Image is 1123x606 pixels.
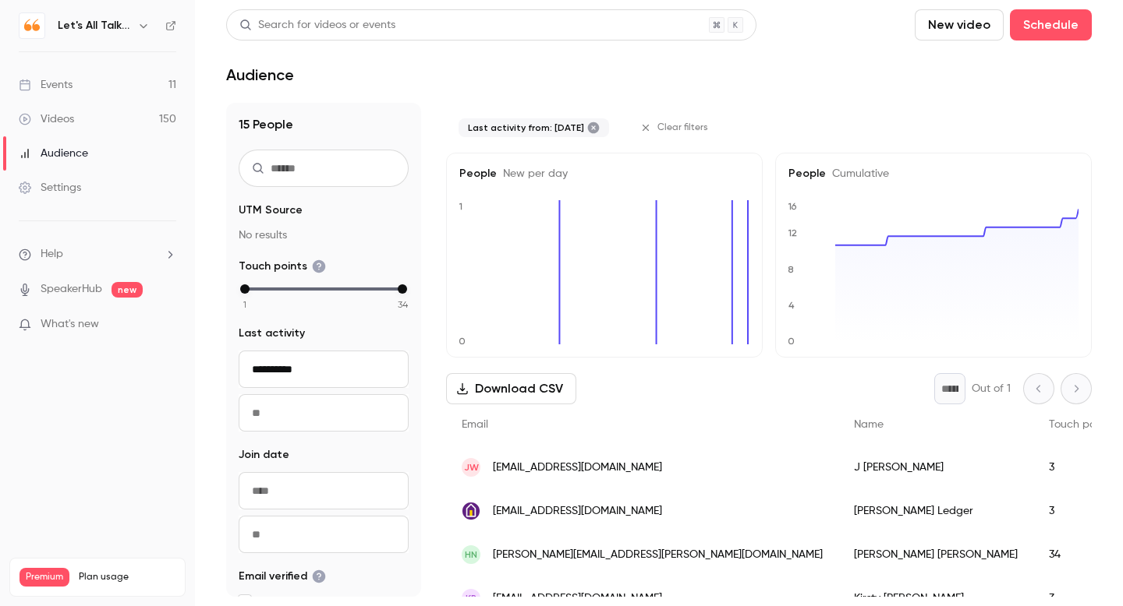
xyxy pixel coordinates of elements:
[41,246,63,262] span: Help
[239,516,409,553] input: To
[464,460,479,474] span: JW
[788,166,1079,181] h5: People
[446,373,576,404] button: Download CSV
[112,282,143,298] span: new
[19,13,44,38] img: Let's All Talk Mental Health
[915,9,1004,41] button: New video
[468,122,584,134] span: Last activity from: [DATE]
[239,203,303,218] span: UTM Source
[239,447,289,463] span: Join date
[239,351,409,388] input: From
[239,394,409,432] input: To
[465,548,477,562] span: HN
[239,259,326,274] span: Touch points
[838,489,1033,533] div: [PERSON_NAME] Ledger
[972,381,1011,396] p: Out of 1
[19,568,69,587] span: Premium
[398,298,408,312] span: 34
[826,168,889,179] span: Cumulative
[854,419,884,430] span: Name
[239,569,326,584] span: Email verified
[634,115,717,140] button: Clear filters
[243,298,246,312] span: 1
[1049,419,1113,430] span: Touch points
[838,446,1033,489] div: J [PERSON_NAME]
[239,17,395,33] div: Search for videos or events
[459,201,462,212] text: 1
[788,300,795,311] text: 4
[19,180,81,196] div: Settings
[466,591,477,605] span: KB
[788,264,794,275] text: 8
[239,326,305,341] span: Last activity
[459,336,466,347] text: 0
[240,284,250,294] div: min
[838,533,1033,576] div: [PERSON_NAME] [PERSON_NAME]
[58,18,131,33] h6: Let's All Talk Mental Health
[788,201,797,212] text: 16
[19,77,73,93] div: Events
[79,571,175,583] span: Plan usage
[459,166,749,181] h5: People
[657,122,708,134] span: Clear filters
[1010,9,1092,41] button: Schedule
[788,227,797,238] text: 12
[19,246,176,262] li: help-dropdown-opener
[493,503,662,520] span: [EMAIL_ADDRESS][DOMAIN_NAME]
[788,336,795,347] text: 0
[462,419,488,430] span: Email
[19,146,88,161] div: Audience
[239,472,409,509] input: From
[41,281,102,298] a: SpeakerHub
[158,318,176,332] iframe: Noticeable Trigger
[462,502,480,520] img: porchlight.org.uk
[226,65,294,84] h1: Audience
[493,460,662,476] span: [EMAIL_ADDRESS][DOMAIN_NAME]
[398,284,407,294] div: max
[239,227,409,243] p: No results
[41,316,99,333] span: What's new
[239,115,409,134] h1: 15 People
[19,111,74,127] div: Videos
[497,168,568,179] span: New per day
[493,547,823,563] span: [PERSON_NAME][EMAIL_ADDRESS][PERSON_NAME][DOMAIN_NAME]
